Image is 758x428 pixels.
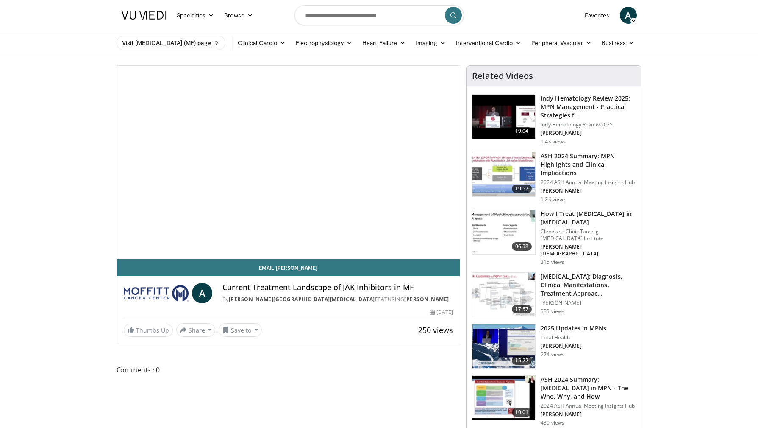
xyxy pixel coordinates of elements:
a: Heart Failure [357,34,411,51]
button: Share [176,323,216,337]
a: Peripheral Vascular [526,34,596,51]
h4: Current Treatment Landscape of JAK Inhibitors in MF [222,283,453,292]
a: A [192,283,212,303]
a: Imaging [411,34,451,51]
p: 274 views [541,351,564,358]
p: 2024 ASH Annual Meeting Insights Hub [541,179,636,186]
img: VuMedi Logo [122,11,167,20]
p: 1.4K views [541,138,566,145]
a: 15:22 2025 Updates in MPNs Total Health [PERSON_NAME] 274 views [472,324,636,369]
span: Comments 0 [117,364,461,375]
p: 315 views [541,259,564,266]
a: Interventional Cardio [451,34,527,51]
span: 17:57 [512,305,532,313]
h3: ASH 2024 Summary: MPN Highlights and Clinical Implications [541,152,636,177]
a: Clinical Cardio [233,34,291,51]
a: Specialties [172,7,219,24]
div: By FEATURING [222,296,453,303]
p: Indy Hematology Review 2025 [541,121,636,128]
span: 06:38 [512,242,532,251]
div: [DATE] [430,308,453,316]
span: 19:04 [512,127,532,135]
span: 10:01 [512,408,532,417]
h4: Related Videos [472,71,533,81]
a: 06:38 How I Treat [MEDICAL_DATA] in [MEDICAL_DATA] Cleveland Clinic Taussig [MEDICAL_DATA] Instit... [472,210,636,266]
p: Total Health [541,334,606,341]
img: 3c4b7c2a-69c6-445a-afdf-d751ca9cb775.150x105_q85_crop-smart_upscale.jpg [472,152,535,196]
a: 19:04 Indy Hematology Review 2025: MPN Management - Practical Strategies f… Indy Hematology Revie... [472,94,636,145]
p: [PERSON_NAME] [541,130,636,137]
p: 383 views [541,308,564,315]
p: [PERSON_NAME] [541,343,606,350]
p: [PERSON_NAME] [541,411,636,418]
a: Visit [MEDICAL_DATA] (MF) page [117,36,225,50]
span: 250 views [418,325,453,335]
img: bbbcc1de-9304-448b-b00e-08d23e68d3d5.150x105_q85_crop-smart_upscale.jpg [472,376,535,420]
h3: ASH 2024 Summary: [MEDICAL_DATA] in MPN - The Who, Why, and How [541,375,636,401]
a: [PERSON_NAME][GEOGRAPHIC_DATA][MEDICAL_DATA] [229,296,375,303]
a: A [620,7,637,24]
p: 1.2K views [541,196,566,203]
a: Business [597,34,640,51]
a: Favorites [580,7,615,24]
a: 17:57 [MEDICAL_DATA]: Diagnosis, Clinical Manifestations, Treatment Approac… [PERSON_NAME] 383 views [472,272,636,317]
video-js: Video Player [117,66,460,259]
p: [PERSON_NAME] [541,299,636,306]
img: f5d90d0a-ab84-4398-a7f0-c8c07d30336e.150x105_q85_crop-smart_upscale.jpg [472,324,535,369]
a: Browse [219,7,258,24]
img: 9d604b45-a6a7-45f2-bd45-f9027baf362a.150x105_q85_crop-smart_upscale.jpg [472,210,535,254]
img: Moffitt Cancer Center [124,283,189,303]
h3: How I Treat [MEDICAL_DATA] in [MEDICAL_DATA] [541,210,636,227]
h3: Indy Hematology Review 2025: MPN Management - Practical Strategies f… [541,94,636,120]
a: [PERSON_NAME] [404,296,449,303]
h3: 2025 Updates in MPNs [541,324,606,333]
p: 2024 ASH Annual Meeting Insights Hub [541,403,636,409]
p: Cleveland Clinic Taussig [MEDICAL_DATA] Institute [541,228,636,242]
button: Save to [219,323,262,337]
img: 68ad741f-2589-45e5-a618-bf60d21bdb02.150x105_q85_crop-smart_upscale.jpg [472,273,535,317]
h3: [MEDICAL_DATA]: Diagnosis, Clinical Manifestations, Treatment Approac… [541,272,636,298]
a: 10:01 ASH 2024 Summary: [MEDICAL_DATA] in MPN - The Who, Why, and How 2024 ASH Annual Meeting Ins... [472,375,636,426]
a: Thumbs Up [124,324,173,337]
span: 19:57 [512,185,532,193]
input: Search topics, interventions [294,5,464,25]
a: Email [PERSON_NAME] [117,259,460,276]
a: Electrophysiology [291,34,357,51]
span: 15:22 [512,356,532,365]
p: [PERSON_NAME][DEMOGRAPHIC_DATA] [541,243,636,257]
a: 19:57 ASH 2024 Summary: MPN Highlights and Clinical Implications 2024 ASH Annual Meeting Insights... [472,152,636,203]
p: [PERSON_NAME] [541,187,636,194]
p: 430 views [541,420,564,426]
img: e94d6f02-5ecd-4bbb-bb87-02090c75355e.150x105_q85_crop-smart_upscale.jpg [472,95,535,139]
